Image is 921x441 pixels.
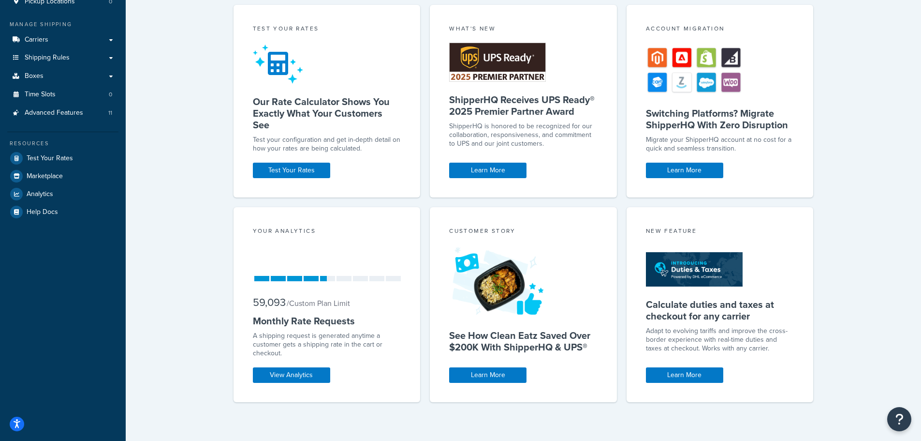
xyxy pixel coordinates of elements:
div: Migrate your ShipperHQ account at no cost for a quick and seamless transition. [646,136,794,153]
div: Test your configuration and get in-depth detail on how your rates are being calculated. [253,136,401,153]
a: Shipping Rules [7,49,118,67]
a: Advanced Features11 [7,104,118,122]
div: Your Analytics [253,227,401,238]
div: Customer Story [449,227,598,238]
h5: Monthly Rate Requests [253,315,401,327]
small: / Custom Plan Limit [287,298,350,309]
a: Time Slots0 [7,86,118,104]
li: Time Slots [7,86,118,104]
span: Marketplace [27,172,63,181]
span: Time Slots [25,91,56,99]
h5: ShipperHQ Receives UPS Ready® 2025 Premier Partner Award [449,94,598,117]
a: Help Docs [7,203,118,221]
h5: Calculate duties and taxes at checkout for any carrier [646,299,794,322]
span: Test Your Rates [27,154,73,163]
div: New Feature [646,227,794,238]
span: Boxes [25,72,44,80]
div: Account Migration [646,24,794,35]
a: Learn More [449,367,526,383]
span: Help Docs [27,208,58,216]
a: View Analytics [253,367,330,383]
a: Carriers [7,31,118,49]
span: 59,093 [253,294,286,310]
a: Test Your Rates [253,163,330,178]
div: Test your rates [253,24,401,35]
span: 0 [109,91,112,99]
div: What's New [449,24,598,35]
a: Marketplace [7,167,118,185]
span: Shipping Rules [25,54,70,62]
h5: Switching Platforms? Migrate ShipperHQ With Zero Disruption [646,107,794,131]
a: Analytics [7,185,118,203]
a: Learn More [646,163,723,178]
div: Resources [7,139,118,148]
a: Learn More [449,163,526,178]
h5: Our Rate Calculator Shows You Exactly What Your Customers See [253,96,401,131]
button: Open Resource Center [887,407,911,431]
a: Test Your Rates [7,150,118,167]
span: 11 [108,109,112,117]
li: Advanced Features [7,104,118,122]
span: Advanced Features [25,109,83,117]
a: Learn More [646,367,723,383]
span: Analytics [27,190,53,198]
a: Boxes [7,67,118,85]
p: Adapt to evolving tariffs and improve the cross-border experience with real-time duties and taxes... [646,327,794,353]
p: ShipperHQ is honored to be recognized for our collaboration, responsiveness, and commitment to UP... [449,122,598,148]
h5: See How Clean Eatz Saved Over $200K With ShipperHQ & UPS® [449,330,598,353]
div: Manage Shipping [7,20,118,29]
span: Carriers [25,36,48,44]
div: A shipping request is generated anytime a customer gets a shipping rate in the cart or checkout. [253,332,401,358]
